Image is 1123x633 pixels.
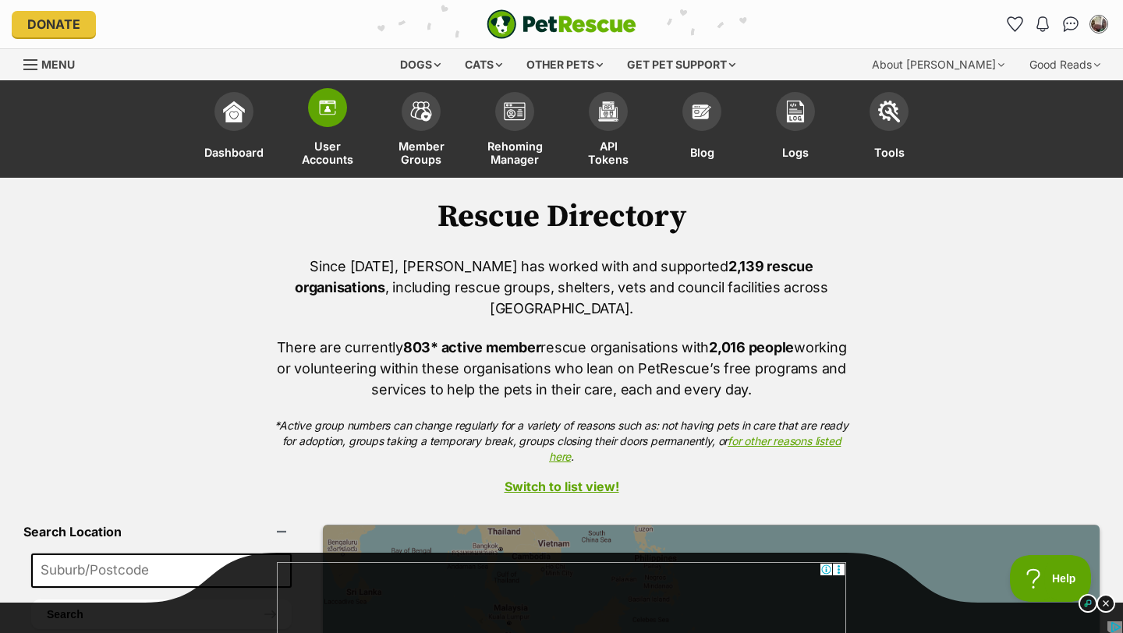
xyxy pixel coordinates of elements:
p: There are currently rescue organisations with working or volunteering within these organisations ... [275,337,848,400]
div: Cats [454,49,513,80]
a: Blog [655,84,749,178]
span: Member Groups [394,139,448,166]
a: Favourites [1002,12,1027,37]
em: *Active group numbers can change regularly for a variety of reasons such as: not having pets in c... [275,419,848,463]
img: Susan Irwin profile pic [1091,16,1107,32]
a: API Tokens [561,84,655,178]
strong: 2,016 people [709,339,794,355]
a: Rehoming Manager [468,84,561,178]
a: Donate [12,11,96,37]
div: Other pets [515,49,614,80]
img: members-icon-d6bcda0bfb97e5ba05b48644448dc2971f67d37433e5abca221da40c41542bd5.svg [317,97,338,118]
span: Menu [41,58,75,71]
span: API Tokens [581,139,636,166]
span: Dashboard [204,139,264,166]
span: Blog [690,139,714,166]
img: logo-e224e6f780fb5917bec1dbf3a21bbac754714ae5b6737aabdf751b685950b380.svg [487,9,636,39]
span: Logs [782,139,809,166]
a: Logs [749,84,842,178]
strong: 803* active member [403,339,540,355]
a: Menu [23,49,86,77]
a: Member Groups [374,84,468,178]
img: notifications-46538b983faf8c2785f20acdc204bb7945ddae34d4c08c2a6579f10ce5e182be.svg [1036,16,1049,32]
span: Rehoming Manager [487,139,543,166]
a: User Accounts [281,84,374,178]
strong: 2,139 rescue organisations [295,258,813,295]
a: Dashboard [187,84,281,178]
img: dashboard-icon-eb2f2d2d3e046f16d808141f083e7271f6b2e854fb5c12c21221c1fb7104beca.svg [223,101,245,122]
img: chat-41dd97257d64d25036548639549fe6c8038ab92f7586957e7f3b1b290dea8141.svg [1063,16,1079,32]
span: Tools [874,139,905,166]
header: Search Location [23,525,299,539]
a: Conversations [1058,12,1083,37]
img: info_dark.svg [1079,594,1097,613]
img: close_dark.svg [1096,594,1115,613]
button: My account [1086,12,1111,37]
div: Get pet support [616,49,746,80]
ul: Account quick links [1002,12,1111,37]
a: Tools [842,84,936,178]
img: group-profile-icon-3fa3cf56718a62981997c0bc7e787c4b2cf8bcc04b72c1350f741eb67cf2f40e.svg [504,102,526,121]
a: PetRescue [487,9,636,39]
div: Dogs [389,49,452,80]
img: team-members-icon-5396bd8760b3fe7c0b43da4ab00e1e3bb1a5d9ba89233759b79545d2d3fc5d0d.svg [410,101,432,122]
img: logs-icon-5bf4c29380941ae54b88474b1138927238aebebbc450bc62c8517511492d5a22.svg [785,101,806,122]
img: blogs-icon-e71fceff818bbaa76155c998696f2ea9b8fc06abc828b24f45ee82a475c2fd99.svg [691,101,713,122]
button: Notifications [1030,12,1055,37]
img: api-icon-849e3a9e6f871e3acf1f60245d25b4cd0aad652aa5f5372336901a6a67317bd8.svg [597,101,619,122]
div: Good Reads [1018,49,1111,80]
div: About [PERSON_NAME] [861,49,1015,80]
img: tools-icon-677f8b7d46040df57c17cb185196fc8e01b2b03676c49af7ba82c462532e62ee.svg [878,101,900,122]
span: User Accounts [300,139,355,166]
p: Since [DATE], [PERSON_NAME] has worked with and supported , including rescue groups, shelters, ve... [275,256,848,319]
